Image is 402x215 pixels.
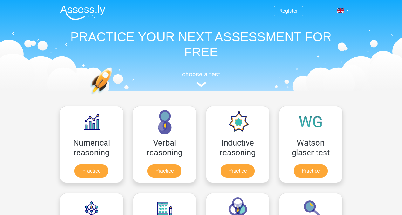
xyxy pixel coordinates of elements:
a: choose a test [55,70,347,87]
a: Register [279,8,297,14]
a: Practice [147,164,181,178]
h1: PRACTICE YOUR NEXT ASSESSMENT FOR FREE [55,29,347,60]
img: practice [90,67,137,125]
img: assessment [196,82,206,87]
h5: choose a test [55,70,347,78]
a: Practice [294,164,328,178]
img: Assessly [60,5,105,20]
a: Practice [221,164,255,178]
a: Practice [74,164,108,178]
